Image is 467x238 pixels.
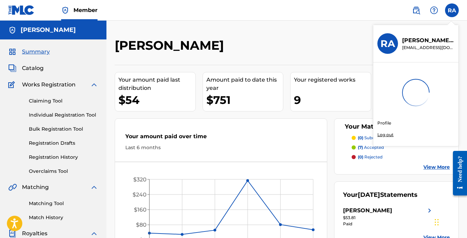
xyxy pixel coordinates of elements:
[352,144,450,151] a: (7) accepted
[358,191,380,199] span: [DATE]
[412,6,420,14] img: search
[294,92,371,108] div: 9
[343,215,434,221] div: $53.81
[115,38,227,53] h2: [PERSON_NAME]
[343,190,418,200] div: Your Statements
[358,135,363,140] span: (0)
[22,229,47,238] span: Royalties
[448,7,456,15] span: RA
[29,154,98,161] a: Registration History
[134,206,147,213] tspan: $160
[133,191,147,198] tspan: $240
[358,145,363,150] span: (7)
[118,92,195,108] div: $54
[377,120,391,126] a: Profile
[22,48,50,56] span: Summary
[435,212,439,233] div: Drag
[8,48,16,56] img: Summary
[409,3,423,17] a: Public Search
[22,64,44,72] span: Catalog
[352,135,450,141] a: (0) submitted
[29,200,98,207] a: Matching Tool
[343,221,434,227] div: Paid
[136,222,147,228] tspan: $80
[358,144,384,151] p: accepted
[118,76,195,92] div: Your amount paid last distribution
[402,45,454,51] p: loanme5@outlook.com
[402,79,430,106] img: preloader
[29,140,98,147] a: Registration Drafts
[8,5,35,15] img: MLC Logo
[343,206,392,215] div: [PERSON_NAME]
[61,6,69,14] img: Top Rightsholder
[29,214,98,221] a: Match History
[206,92,283,108] div: $751
[90,183,98,191] img: expand
[294,76,371,84] div: Your registered works
[21,26,76,34] h5: Russell Arnold
[8,64,44,72] a: CatalogCatalog
[133,176,147,183] tspan: $320
[29,168,98,175] a: Overclaims Tool
[430,6,438,14] img: help
[358,135,386,141] p: submitted
[427,3,441,17] div: Help
[73,6,98,14] span: Member
[402,36,454,45] p: Russell Arnold
[22,183,49,191] span: Matching
[8,81,17,89] img: Works Registration
[90,229,98,238] img: expand
[29,97,98,105] a: Claiming Tool
[352,154,450,160] a: (0) rejected
[423,164,450,171] a: View More
[377,132,394,138] p: Log out
[343,206,434,227] a: [PERSON_NAME]right chevron icon$53.81Paid
[380,38,395,50] h3: RA
[125,144,317,151] div: Last 6 months
[445,3,459,17] div: User Menu
[358,154,383,160] p: rejected
[358,154,363,159] span: (0)
[433,205,467,238] iframe: Chat Widget
[22,81,76,89] span: Works Registration
[90,81,98,89] img: expand
[8,48,50,56] a: SummarySummary
[8,183,17,191] img: Matching
[29,111,98,119] a: Individual Registration Tool
[343,122,450,131] div: Your Match History
[448,145,467,202] iframe: Resource Center
[8,64,16,72] img: Catalog
[8,229,16,238] img: Royalties
[8,26,16,34] img: Accounts
[206,76,283,92] div: Amount paid to date this year
[425,206,434,215] img: right chevron icon
[125,132,317,144] div: Your amount paid over time
[29,126,98,133] a: Bulk Registration Tool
